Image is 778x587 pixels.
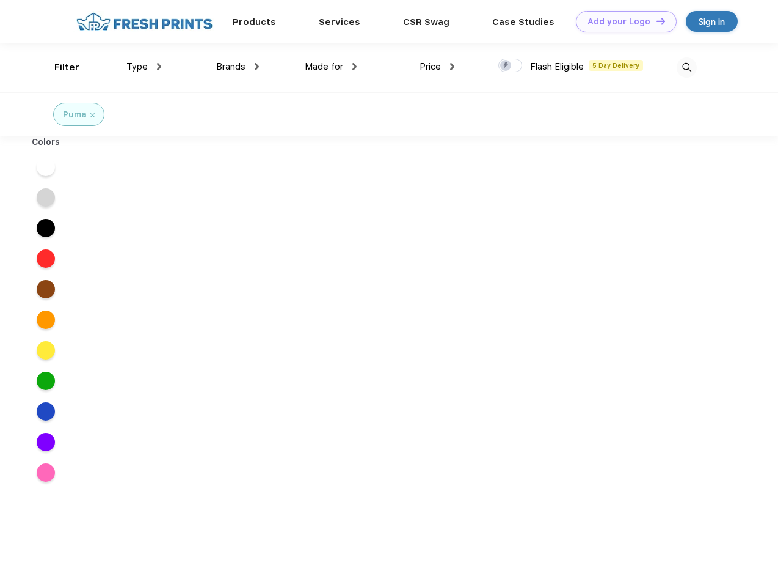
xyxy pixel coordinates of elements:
[699,15,725,29] div: Sign in
[63,108,87,121] div: Puma
[420,61,441,72] span: Price
[656,18,665,24] img: DT
[216,61,245,72] span: Brands
[255,63,259,70] img: dropdown.png
[352,63,357,70] img: dropdown.png
[126,61,148,72] span: Type
[157,63,161,70] img: dropdown.png
[23,136,70,149] div: Colors
[90,113,95,117] img: filter_cancel.svg
[73,11,216,32] img: fo%20logo%202.webp
[589,60,643,71] span: 5 Day Delivery
[450,63,454,70] img: dropdown.png
[233,17,276,28] a: Products
[305,61,343,72] span: Made for
[530,61,584,72] span: Flash Eligible
[403,17,449,28] a: CSR Swag
[319,17,360,28] a: Services
[686,11,738,32] a: Sign in
[677,57,697,78] img: desktop_search.svg
[587,17,650,27] div: Add your Logo
[54,61,79,75] div: Filter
